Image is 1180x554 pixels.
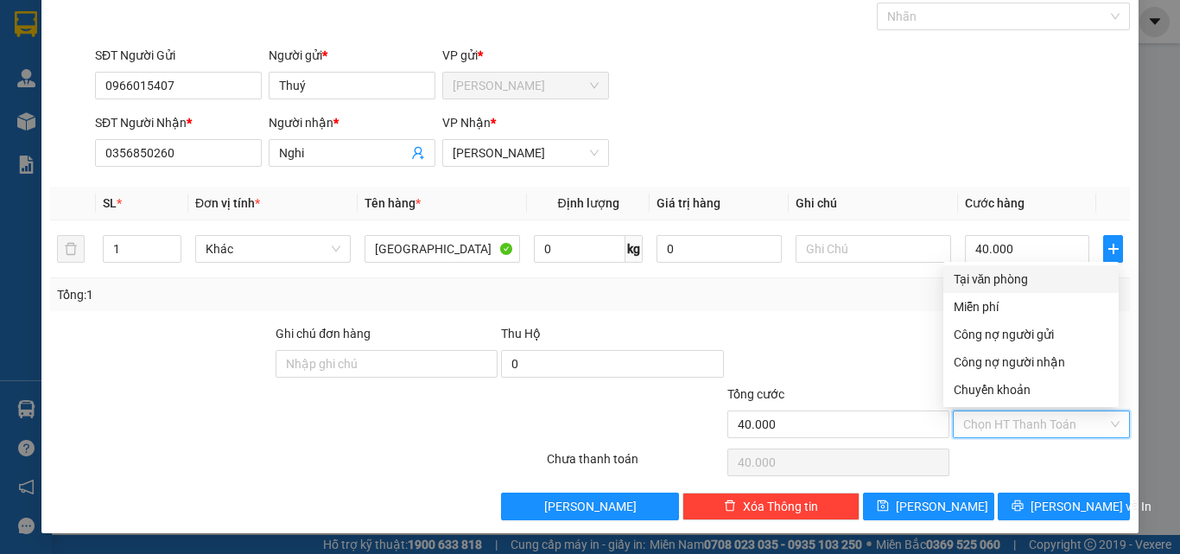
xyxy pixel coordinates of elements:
[877,500,889,513] span: save
[943,321,1119,348] div: Cước gửi hàng sẽ được ghi vào công nợ của người gửi
[501,493,678,520] button: [PERSON_NAME]
[453,140,599,166] span: Phạm Ngũ Lão
[165,15,206,33] span: Nhận:
[276,327,371,341] label: Ghi chú đơn hàng
[1031,497,1151,516] span: [PERSON_NAME] và In
[954,353,1108,372] div: Công nợ người nhận
[724,500,736,513] span: delete
[743,497,818,516] span: Xóa Thông tin
[15,15,153,54] div: [PERSON_NAME]
[682,493,860,520] button: deleteXóa Thông tin
[998,493,1130,520] button: printer[PERSON_NAME] và In
[896,497,988,516] span: [PERSON_NAME]
[965,196,1025,210] span: Cước hàng
[442,116,491,130] span: VP Nhận
[625,235,643,263] span: kg
[1104,242,1122,256] span: plus
[863,493,995,520] button: save[PERSON_NAME]
[545,449,726,480] div: Chưa thanh toán
[954,297,1108,316] div: Miễn phí
[15,74,153,99] div: 0905496230
[206,236,340,262] span: Khác
[954,270,1108,289] div: Tại văn phòng
[57,285,457,304] div: Tổng: 1
[13,109,155,130] div: 30.000
[95,113,262,132] div: SĐT Người Nhận
[442,46,609,65] div: VP gửi
[657,196,720,210] span: Giá trị hàng
[195,196,260,210] span: Đơn vị tính
[103,196,117,210] span: SL
[95,46,262,65] div: SĐT Người Gửi
[943,348,1119,376] div: Cước gửi hàng sẽ được ghi vào công nợ của người nhận
[269,113,435,132] div: Người nhận
[954,380,1108,399] div: Chuyển khoản
[1012,500,1024,513] span: printer
[557,196,619,210] span: Định lượng
[1103,235,1123,263] button: plus
[789,187,958,220] th: Ghi chú
[796,235,951,263] input: Ghi Chú
[365,235,520,263] input: VD: Bàn, Ghế
[165,74,303,99] div: 0334390044
[453,73,599,99] span: Ninh Hòa
[15,54,153,74] div: QUANG
[727,387,784,401] span: Tổng cước
[365,196,421,210] span: Tên hàng
[269,46,435,65] div: Người gửi
[165,15,303,54] div: [PERSON_NAME]
[411,146,425,160] span: user-add
[657,235,781,263] input: 0
[57,235,85,263] button: delete
[954,325,1108,344] div: Công nợ người gửi
[501,327,541,341] span: Thu Hộ
[165,54,303,74] div: QUỲNH
[15,15,41,33] span: Gửi:
[13,111,66,129] span: Đã thu :
[276,350,498,378] input: Ghi chú đơn hàng
[544,497,637,516] span: [PERSON_NAME]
